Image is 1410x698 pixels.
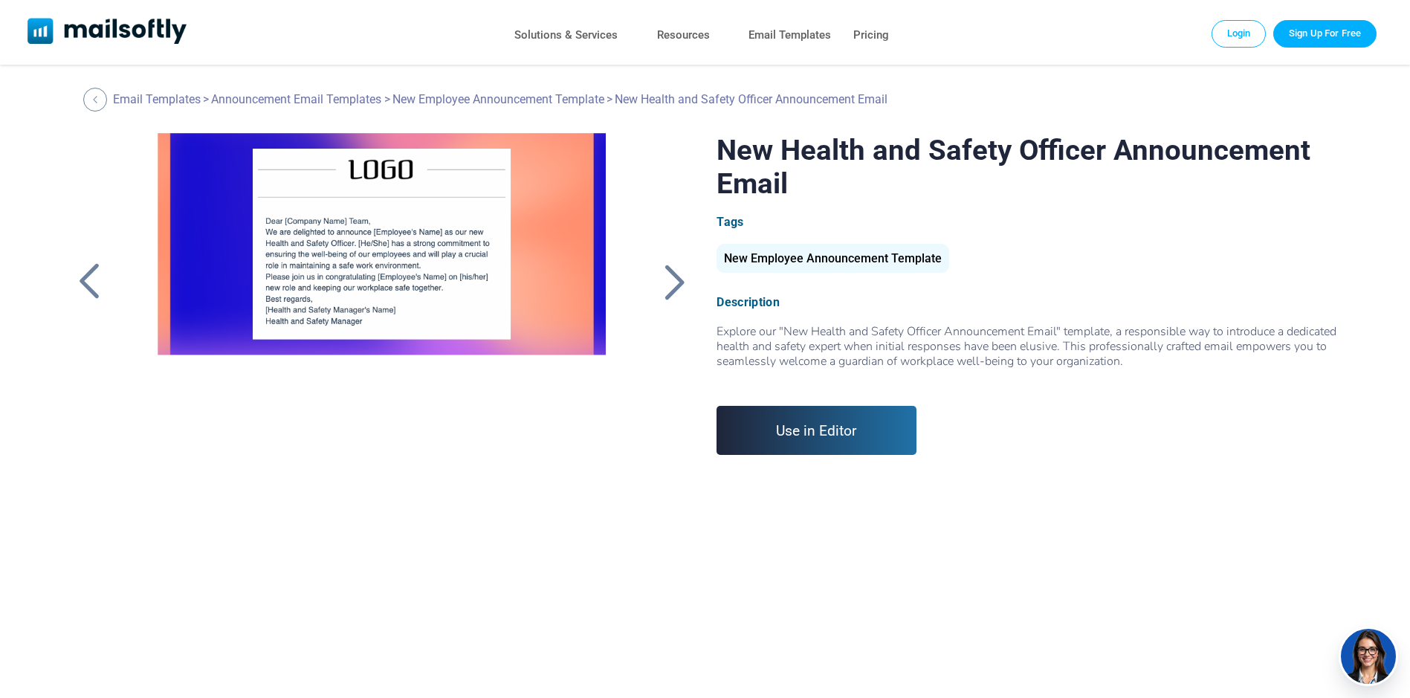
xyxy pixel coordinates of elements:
a: New Employee Announcement Template [717,257,949,264]
a: Email Templates [748,25,831,46]
a: Back [83,88,111,112]
a: Trial [1273,20,1377,47]
a: Login [1212,20,1267,47]
div: New Employee Announcement Template [717,244,949,273]
a: Announcement Email Templates [211,92,381,106]
a: Use in Editor [717,406,916,455]
a: New Health and Safety Officer Announcement Email [133,133,631,505]
div: Description [717,295,1339,309]
h1: New Health and Safety Officer Announcement Email [717,133,1339,200]
a: Email Templates [113,92,201,106]
a: Pricing [853,25,889,46]
a: Mailsoftly [28,18,187,47]
a: New Employee Announcement Template [392,92,604,106]
a: Back [656,262,693,301]
a: Solutions & Services [514,25,618,46]
a: Resources [657,25,710,46]
a: Back [71,262,108,301]
div: Tags [717,215,1339,229]
div: Explore our "New Health and Safety Officer Announcement Email" template, a responsible way to int... [717,324,1339,384]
